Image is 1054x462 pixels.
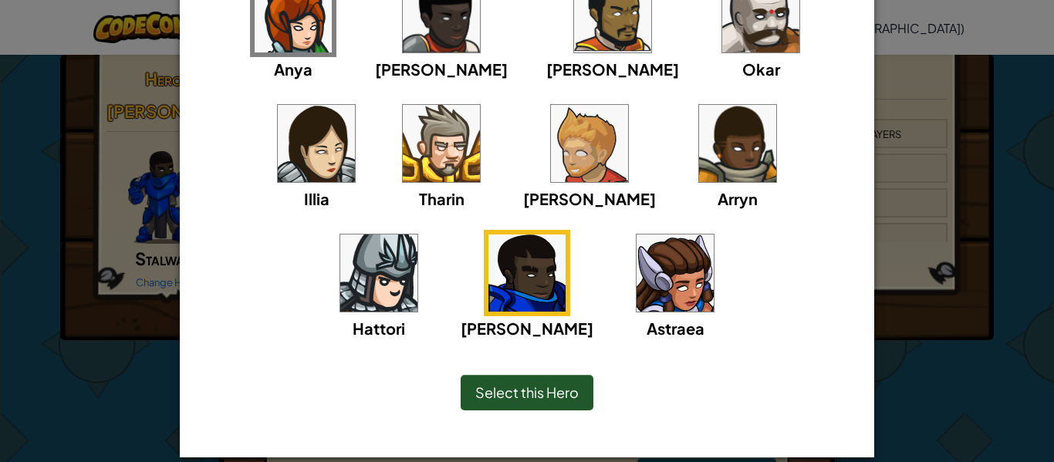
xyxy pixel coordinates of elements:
[274,59,312,79] span: Anya
[546,59,679,79] span: [PERSON_NAME]
[637,234,714,312] img: portrait.png
[523,189,656,208] span: [PERSON_NAME]
[375,59,508,79] span: [PERSON_NAME]
[461,319,593,338] span: [PERSON_NAME]
[718,189,758,208] span: Arryn
[278,105,355,182] img: portrait.png
[475,383,579,401] span: Select this Hero
[403,105,480,182] img: portrait.png
[340,234,417,312] img: portrait.png
[353,319,405,338] span: Hattori
[551,105,628,182] img: portrait.png
[699,105,776,182] img: portrait.png
[419,189,465,208] span: Tharin
[647,319,704,338] span: Astraea
[742,59,780,79] span: Okar
[304,189,329,208] span: Illia
[488,234,566,312] img: portrait.png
